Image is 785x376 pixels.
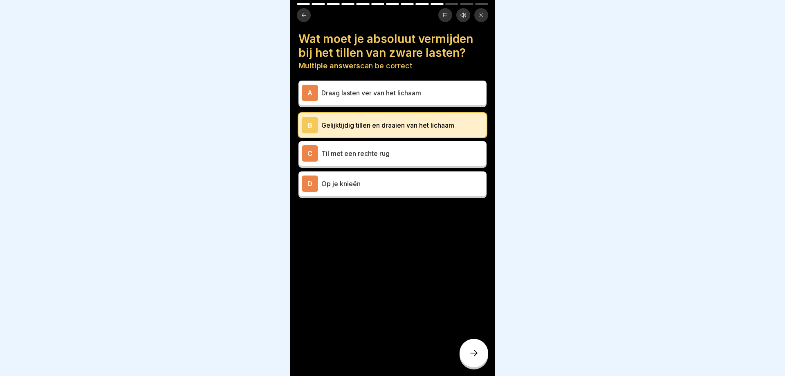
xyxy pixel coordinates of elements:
p: Op je knieën [321,179,483,189]
div: B [302,117,318,133]
p: can be correct [298,61,487,70]
div: C [302,145,318,162]
p: Gelijktijdig tillen en draaien van het lichaam [321,120,483,130]
h4: Wat moet je absoluut vermijden bij het tillen van zware lasten? [298,32,487,60]
p: Draag lasten ver van het lichaam [321,88,483,98]
b: Multiple answers [298,61,360,70]
p: Til met een rechte rug [321,149,483,158]
div: A [302,85,318,101]
div: D [302,176,318,192]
